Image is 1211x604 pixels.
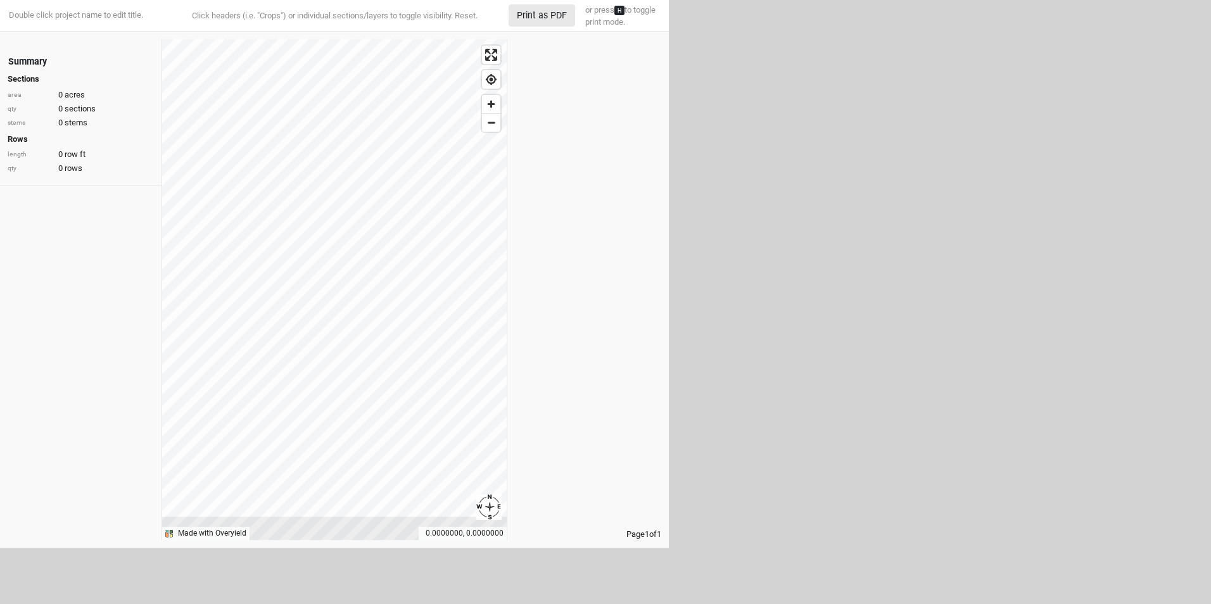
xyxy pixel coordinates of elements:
[8,55,47,68] div: Summary
[509,4,575,27] button: Print as PDF
[8,134,154,144] h4: Rows
[482,95,500,113] button: Zoom in
[8,104,52,114] div: qty
[8,164,52,173] div: qty
[65,103,96,115] span: sections
[65,149,86,160] span: row ft
[8,103,154,115] div: 0
[507,529,669,540] div: Page 1 of 1
[455,9,478,22] button: Reset.
[614,6,625,15] kbd: H
[178,528,246,539] div: Made with Overyield
[8,149,154,160] div: 0
[65,89,85,101] span: acres
[8,89,154,101] div: 0
[8,163,154,174] div: 0
[65,117,87,129] span: stems
[8,117,154,129] div: 0
[482,70,500,89] button: Find my location
[65,163,82,174] span: rows
[482,114,500,132] span: Zoom out
[8,118,52,128] div: stems
[8,74,154,84] h4: Sections
[482,46,500,64] button: Enter fullscreen
[419,527,507,540] div: 0.0000000, 0.0000000
[482,113,500,132] button: Zoom out
[6,9,143,21] div: Double click project name to edit title.
[167,9,502,22] div: Click headers (i.e. "Crops") or individual sections/layers to toggle visibility.
[8,150,52,160] div: length
[162,39,507,540] canvas: Map
[8,91,52,100] div: area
